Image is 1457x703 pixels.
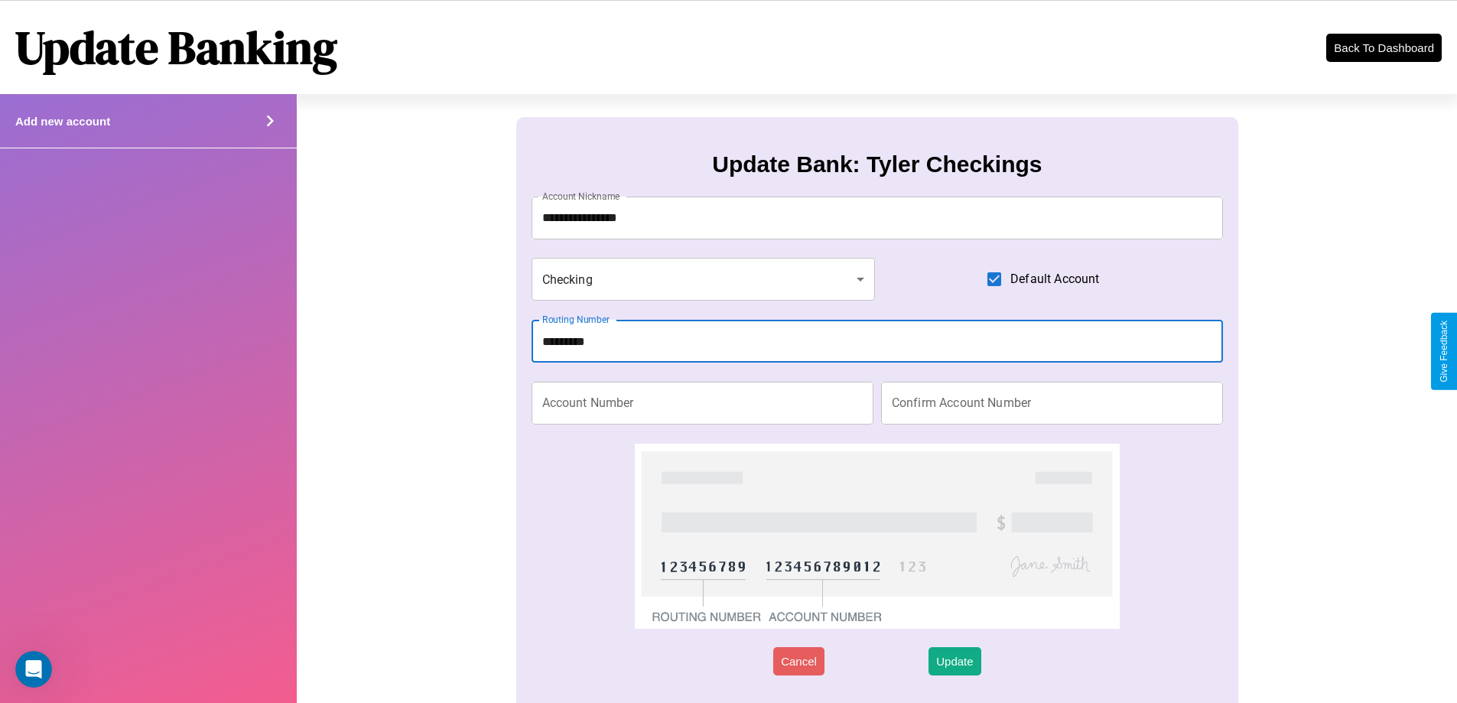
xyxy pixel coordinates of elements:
iframe: Intercom live chat [15,651,52,688]
img: check [635,444,1119,629]
label: Routing Number [542,313,610,326]
button: Update [929,647,981,675]
span: Default Account [1010,270,1099,288]
button: Back To Dashboard [1326,34,1442,62]
label: Account Nickname [542,190,620,203]
h4: Add new account [15,115,110,128]
h1: Update Banking [15,16,337,79]
div: Give Feedback [1439,321,1449,382]
div: Checking [532,258,876,301]
h3: Update Bank: Tyler Checkings [712,151,1042,177]
button: Cancel [773,647,824,675]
